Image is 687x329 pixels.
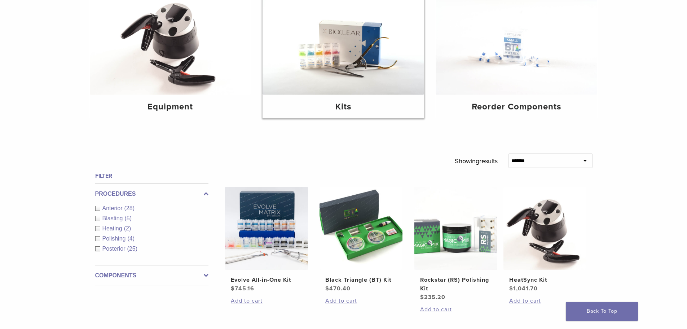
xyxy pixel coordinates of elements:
[325,285,329,292] span: $
[503,187,586,270] img: HeatSync Kit
[420,305,492,314] a: Add to cart: “Rockstar (RS) Polishing Kit”
[225,187,309,293] a: Evolve All-in-One KitEvolve All-in-One Kit $745.16
[509,285,538,292] bdi: 1,041.70
[127,246,137,252] span: (25)
[325,296,397,305] a: Add to cart: “Black Triangle (BT) Kit”
[414,187,497,270] img: Rockstar (RS) Polishing Kit
[455,153,498,169] p: Showing results
[509,285,513,292] span: $
[225,187,308,270] img: Evolve All-in-One Kit
[320,187,402,270] img: Black Triangle (BT) Kit
[124,205,135,211] span: (28)
[95,271,208,280] label: Components
[231,285,235,292] span: $
[96,100,246,113] h4: Equipment
[95,172,208,180] h4: Filter
[420,294,424,301] span: $
[509,276,581,284] h2: HeatSync Kit
[127,235,135,242] span: (4)
[509,296,581,305] a: Add to cart: “HeatSync Kit”
[325,285,351,292] bdi: 470.40
[268,100,418,113] h4: Kits
[503,187,587,293] a: HeatSync KitHeatSync Kit $1,041.70
[95,190,208,198] label: Procedures
[102,246,127,252] span: Posterior
[414,187,498,302] a: Rockstar (RS) Polishing KitRockstar (RS) Polishing Kit $235.20
[319,187,403,293] a: Black Triangle (BT) KitBlack Triangle (BT) Kit $470.40
[124,215,132,221] span: (5)
[325,276,397,284] h2: Black Triangle (BT) Kit
[102,205,124,211] span: Anterior
[231,285,254,292] bdi: 745.16
[441,100,591,113] h4: Reorder Components
[231,296,302,305] a: Add to cart: “Evolve All-in-One Kit”
[231,276,302,284] h2: Evolve All-in-One Kit
[420,276,492,293] h2: Rockstar (RS) Polishing Kit
[566,302,638,321] a: Back To Top
[420,294,445,301] bdi: 235.20
[124,225,131,231] span: (2)
[102,225,124,231] span: Heating
[102,215,125,221] span: Blasting
[102,235,128,242] span: Polishing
